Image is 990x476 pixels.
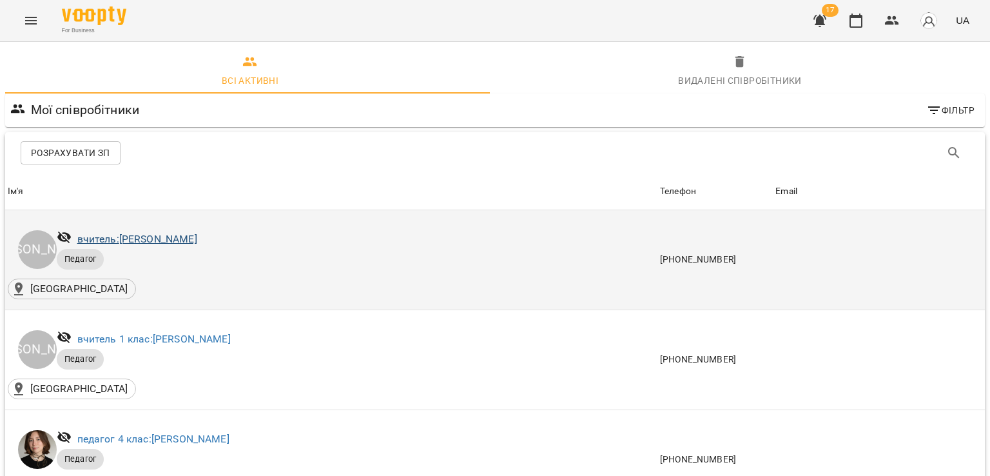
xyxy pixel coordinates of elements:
div: Телефон [660,184,696,199]
h6: Мої співробітники [31,100,140,120]
div: [PERSON_NAME] [18,230,57,269]
span: Розрахувати ЗП [31,145,110,161]
a: педагог 4 клас:[PERSON_NAME] [77,433,229,445]
img: avatar_s.png [920,12,938,30]
p: [GEOGRAPHIC_DATA] [30,381,128,397]
button: UA [951,8,975,32]
p: [GEOGRAPHIC_DATA] [30,281,128,297]
span: Педагог [57,353,104,365]
div: Sort [8,184,24,199]
div: Всі активні [222,73,278,88]
div: Sort [660,184,696,199]
button: Пошук [938,137,969,168]
button: Menu [15,5,46,36]
a: вчитель 1 клас:[PERSON_NAME] [77,333,231,345]
span: 17 [822,4,839,17]
td: [PHONE_NUMBER] [657,210,773,310]
div: Ім'я [8,184,24,199]
div: [PERSON_NAME] [18,330,57,369]
a: вчитель:[PERSON_NAME] [77,233,197,245]
div: SeeYou School() [8,379,136,399]
span: UA [956,14,969,27]
span: Фільтр [926,103,975,118]
img: Voopty Logo [62,6,126,25]
span: Ім'я [8,184,655,199]
td: [PHONE_NUMBER] [657,310,773,410]
div: Email [775,184,797,199]
span: Педагог [57,253,104,265]
button: Розрахувати ЗП [21,141,121,164]
div: Видалені cпівробітники [678,73,802,88]
span: For Business [62,26,126,35]
span: Email [775,184,982,199]
button: Фільтр [921,99,980,122]
div: Table Toolbar [5,132,985,174]
span: Телефон [660,184,770,199]
span: Педагог [57,453,104,465]
img: Дмитришина Марія [18,430,57,469]
div: Sort [775,184,797,199]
